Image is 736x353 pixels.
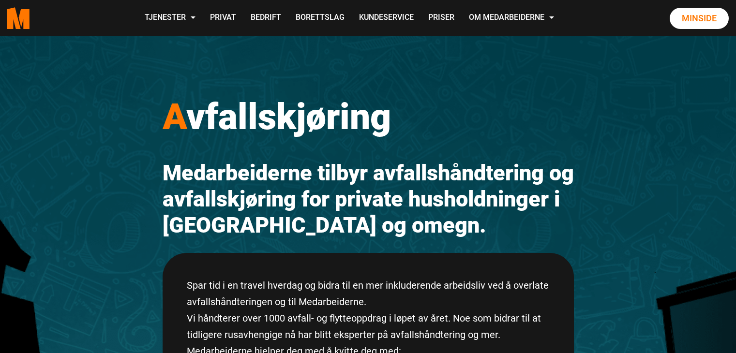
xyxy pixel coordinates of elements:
[352,1,421,35] a: Kundeservice
[288,1,352,35] a: Borettslag
[163,95,574,138] h1: vfallskjøring
[203,1,243,35] a: Privat
[163,95,186,138] span: A
[163,160,574,238] h2: Medarbeiderne tilbyr avfallshåndtering og avfallskjøring for private husholdninger i [GEOGRAPHIC_...
[670,8,729,29] a: Minside
[137,1,203,35] a: Tjenester
[421,1,462,35] a: Priser
[243,1,288,35] a: Bedrift
[462,1,561,35] a: Om Medarbeiderne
